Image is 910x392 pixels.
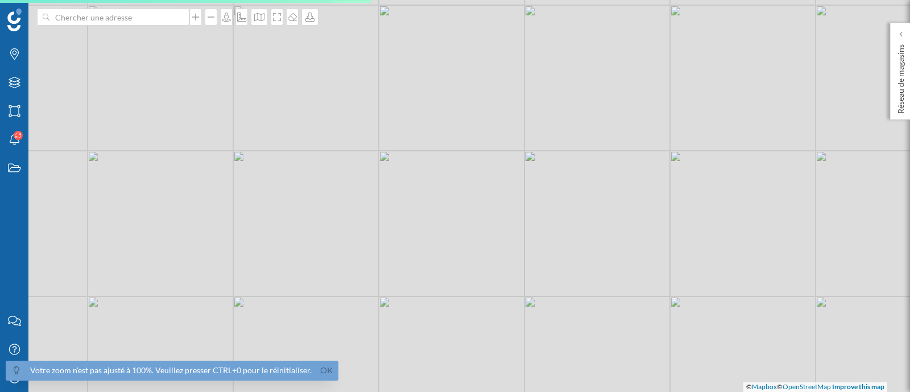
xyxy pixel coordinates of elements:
a: OpenStreetMap [783,382,831,391]
p: Réseau de magasins [895,40,907,114]
a: Ok [317,364,336,377]
div: © © [743,382,887,392]
a: Mapbox [752,382,777,391]
div: Votre zoom n'est pas ajusté à 100%. Veuillez presser CTRL+0 pour le réinitialiser. [30,365,312,376]
a: Improve this map [832,382,884,391]
img: Logo Geoblink [7,9,22,31]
